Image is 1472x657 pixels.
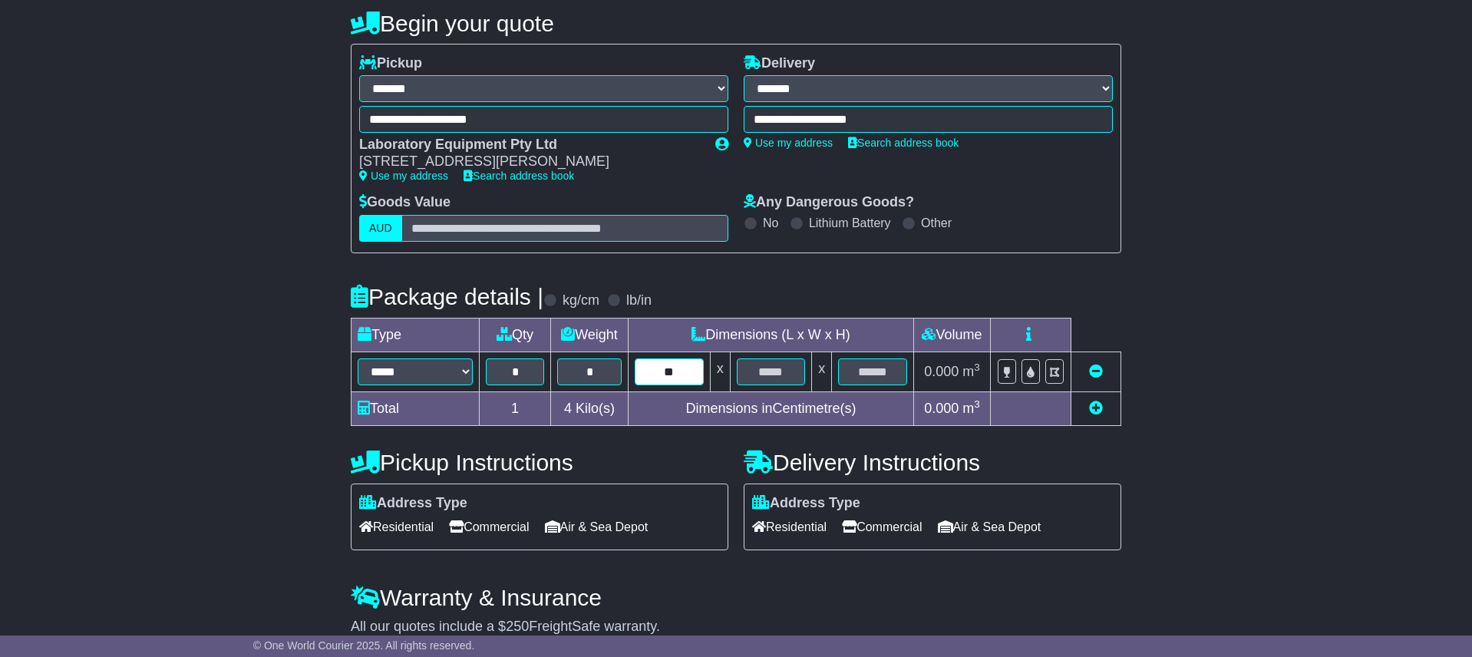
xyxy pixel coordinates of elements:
div: [STREET_ADDRESS][PERSON_NAME] [359,154,700,170]
h4: Pickup Instructions [351,450,728,475]
span: m [962,364,980,379]
td: Kilo(s) [551,391,629,425]
label: Goods Value [359,194,451,211]
td: x [812,352,832,391]
h4: Begin your quote [351,11,1121,36]
span: 250 [506,619,529,634]
h4: Package details | [351,284,543,309]
span: Air & Sea Depot [938,515,1041,539]
label: lb/in [626,292,652,309]
td: Type [351,318,480,352]
span: m [962,401,980,416]
a: Remove this item [1089,364,1103,379]
td: Qty [480,318,551,352]
td: Dimensions in Centimetre(s) [628,391,913,425]
span: Residential [752,515,827,539]
td: x [710,352,730,391]
sup: 3 [974,398,980,410]
span: 4 [564,401,572,416]
div: All our quotes include a $ FreightSafe warranty. [351,619,1121,636]
a: Search address book [464,170,574,182]
label: Address Type [752,495,860,512]
span: 0.000 [924,401,959,416]
label: Lithium Battery [809,216,891,230]
label: Address Type [359,495,467,512]
td: Dimensions (L x W x H) [628,318,913,352]
label: Delivery [744,55,815,72]
span: Air & Sea Depot [545,515,649,539]
span: © One World Courier 2025. All rights reserved. [253,639,475,652]
sup: 3 [974,362,980,373]
label: Pickup [359,55,422,72]
span: Commercial [449,515,529,539]
div: Laboratory Equipment Pty Ltd [359,137,700,154]
td: Total [351,391,480,425]
span: Residential [359,515,434,539]
td: 1 [480,391,551,425]
td: Weight [551,318,629,352]
h4: Warranty & Insurance [351,585,1121,610]
label: No [763,216,778,230]
label: AUD [359,215,402,242]
label: Any Dangerous Goods? [744,194,914,211]
span: Commercial [842,515,922,539]
h4: Delivery Instructions [744,450,1121,475]
label: kg/cm [563,292,599,309]
a: Use my address [359,170,448,182]
td: Volume [913,318,990,352]
a: Use my address [744,137,833,149]
a: Add new item [1089,401,1103,416]
label: Other [921,216,952,230]
a: Search address book [848,137,959,149]
span: 0.000 [924,364,959,379]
